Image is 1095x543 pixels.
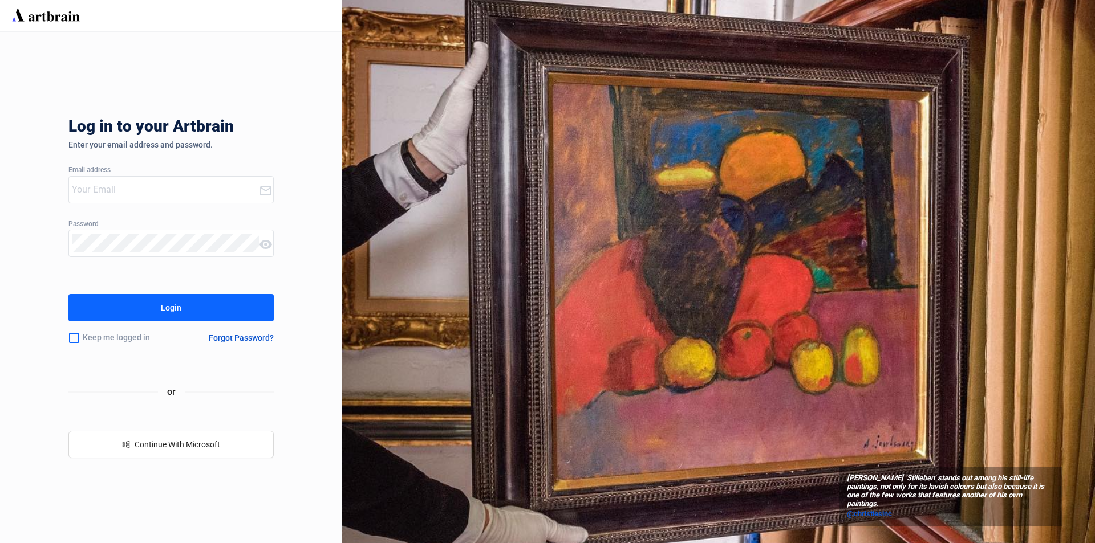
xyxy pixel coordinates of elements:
a: @christiesinc [847,508,1055,520]
span: or [158,385,185,399]
div: Password [68,221,274,228]
input: Your Email [72,181,259,199]
span: @christiesinc [847,509,892,518]
button: Login [68,294,274,321]
span: windows [122,440,130,448]
div: Email address [68,166,274,174]
div: Enter your email address and password. [68,140,274,149]
span: [PERSON_NAME] ‘Stilleben’ stands out among his still-life paintings, not only for its lavish colo... [847,474,1055,508]
div: Login [161,299,181,317]
button: windowsContinue With Microsoft [68,431,274,458]
div: Log in to your Artbrain [68,117,411,140]
div: Keep me logged in [68,326,181,350]
div: Forgot Password? [209,333,274,342]
span: Continue With Microsoft [135,440,220,449]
